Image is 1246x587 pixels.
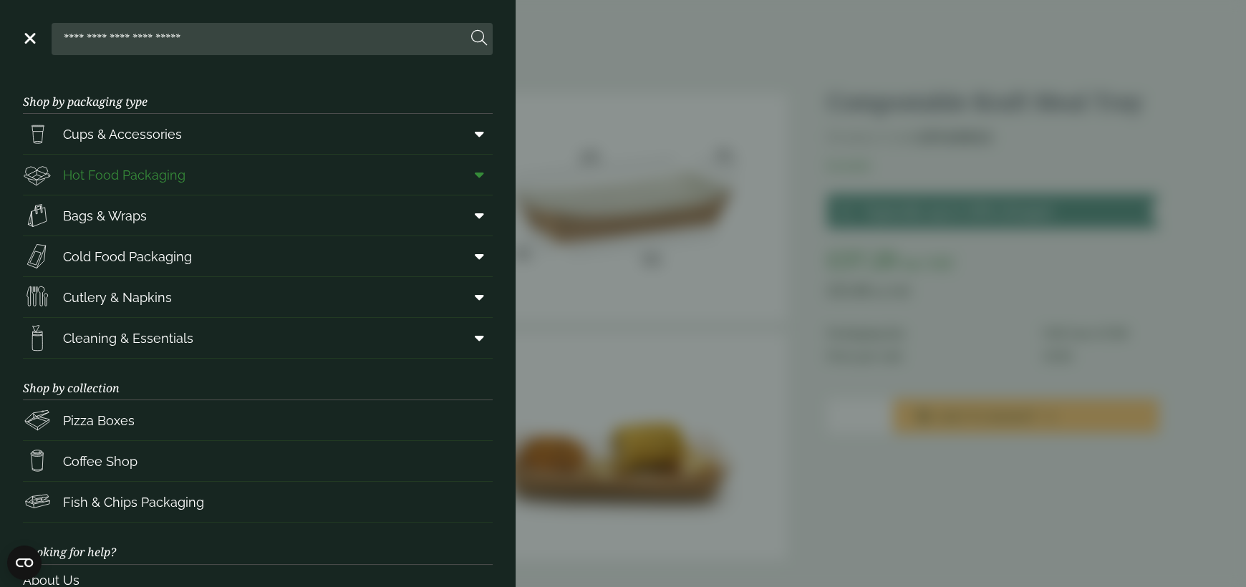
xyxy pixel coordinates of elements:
[7,545,42,580] button: Open CMP widget
[63,411,135,430] span: Pizza Boxes
[23,160,52,189] img: Deli_box.svg
[63,288,172,307] span: Cutlery & Napkins
[63,329,193,348] span: Cleaning & Essentials
[23,283,52,311] img: Cutlery.svg
[23,359,493,400] h3: Shop by collection
[63,247,192,266] span: Cold Food Packaging
[23,482,493,522] a: Fish & Chips Packaging
[23,406,52,435] img: Pizza_boxes.svg
[23,324,52,352] img: open-wipe.svg
[23,400,493,440] a: Pizza Boxes
[63,452,137,471] span: Coffee Shop
[63,493,204,512] span: Fish & Chips Packaging
[23,318,493,358] a: Cleaning & Essentials
[23,441,493,481] a: Coffee Shop
[23,236,493,276] a: Cold Food Packaging
[23,201,52,230] img: Paper_carriers.svg
[63,206,147,225] span: Bags & Wraps
[23,523,493,564] h3: Looking for help?
[63,165,185,185] span: Hot Food Packaging
[23,72,493,114] h3: Shop by packaging type
[23,195,493,236] a: Bags & Wraps
[23,155,493,195] a: Hot Food Packaging
[23,242,52,271] img: Sandwich_box.svg
[23,114,493,154] a: Cups & Accessories
[23,120,52,148] img: PintNhalf_cup.svg
[23,487,52,516] img: FishNchip_box.svg
[63,125,182,144] span: Cups & Accessories
[23,277,493,317] a: Cutlery & Napkins
[23,447,52,475] img: HotDrink_paperCup.svg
